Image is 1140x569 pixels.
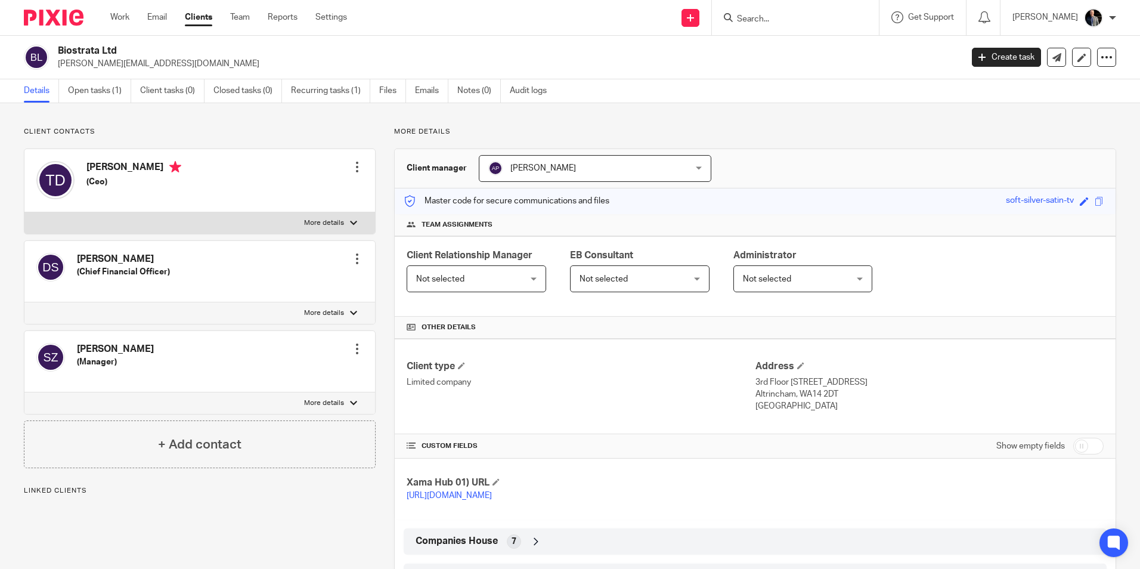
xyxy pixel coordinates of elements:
[77,253,170,265] h4: [PERSON_NAME]
[230,11,250,23] a: Team
[733,251,797,260] span: Administrator
[416,275,464,283] span: Not selected
[24,486,376,496] p: Linked clients
[407,251,532,260] span: Client Relationship Manager
[24,127,376,137] p: Client contacts
[1006,194,1074,208] div: soft-silver-satin-tv
[1084,8,1103,27] img: Laurie%20Clark.jpg
[77,266,170,278] h5: (Chief Financial Officer)
[304,218,344,228] p: More details
[185,11,212,23] a: Clients
[407,162,467,174] h3: Client manager
[36,161,75,199] img: svg%3E
[488,161,503,175] img: svg%3E
[570,251,633,260] span: EB Consultant
[416,535,498,548] span: Companies House
[68,79,131,103] a: Open tasks (1)
[736,14,843,25] input: Search
[268,11,298,23] a: Reports
[512,536,516,548] span: 7
[169,161,181,173] i: Primary
[755,388,1104,400] p: Altrincham, WA14 2DT
[422,220,492,230] span: Team assignments
[77,356,154,368] h5: (Manager)
[972,48,1041,67] a: Create task
[291,79,370,103] a: Recurring tasks (1)
[86,176,181,188] h5: (Ceo)
[510,164,576,172] span: [PERSON_NAME]
[908,13,954,21] span: Get Support
[77,343,154,355] h4: [PERSON_NAME]
[140,79,205,103] a: Client tasks (0)
[996,440,1065,452] label: Show empty fields
[1012,11,1078,23] p: [PERSON_NAME]
[394,127,1116,137] p: More details
[510,79,556,103] a: Audit logs
[755,360,1104,373] h4: Address
[24,10,83,26] img: Pixie
[58,58,954,70] p: [PERSON_NAME][EMAIL_ADDRESS][DOMAIN_NAME]
[110,11,129,23] a: Work
[86,161,181,176] h4: [PERSON_NAME]
[304,308,344,318] p: More details
[580,275,628,283] span: Not selected
[213,79,282,103] a: Closed tasks (0)
[404,195,609,207] p: Master code for secure communications and files
[315,11,347,23] a: Settings
[407,360,755,373] h4: Client type
[415,79,448,103] a: Emails
[379,79,406,103] a: Files
[755,400,1104,412] p: [GEOGRAPHIC_DATA]
[422,323,476,332] span: Other details
[457,79,501,103] a: Notes (0)
[407,441,755,451] h4: CUSTOM FIELDS
[755,376,1104,388] p: 3rd Floor [STREET_ADDRESS]
[158,435,241,454] h4: + Add contact
[24,45,49,70] img: svg%3E
[743,275,791,283] span: Not selected
[58,45,775,57] h2: Biostrata Ltd
[407,491,492,500] a: [URL][DOMAIN_NAME]
[407,477,755,489] h4: Xama Hub 01) URL
[407,376,755,388] p: Limited company
[147,11,167,23] a: Email
[24,79,59,103] a: Details
[36,253,65,282] img: svg%3E
[304,398,344,408] p: More details
[36,343,65,372] img: svg%3E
